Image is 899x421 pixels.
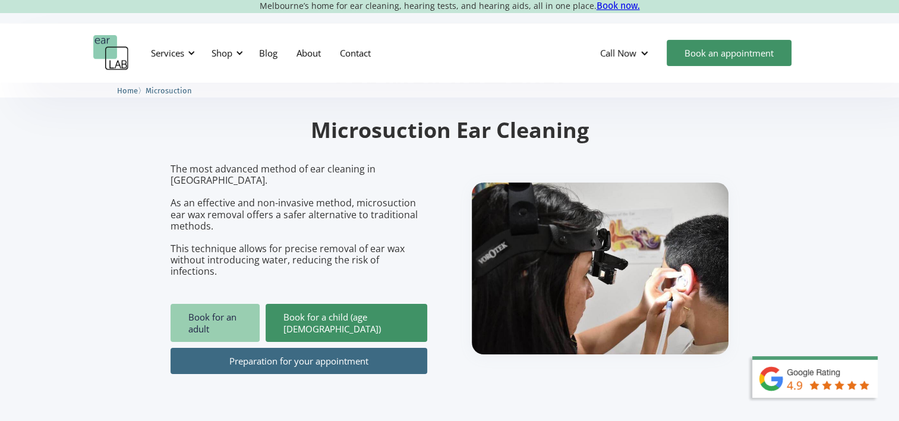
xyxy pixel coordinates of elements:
[117,86,138,95] span: Home
[212,47,232,59] div: Shop
[171,164,427,278] p: The most advanced method of ear cleaning in [GEOGRAPHIC_DATA]. As an effective and non-invasive m...
[287,36,330,70] a: About
[117,84,138,96] a: Home
[250,36,287,70] a: Blog
[144,35,198,71] div: Services
[600,47,636,59] div: Call Now
[591,35,661,71] div: Call Now
[171,348,427,374] a: Preparation for your appointment
[472,183,728,354] img: boy getting ear checked.
[171,117,729,144] h2: Microsuction Ear Cleaning
[151,47,184,59] div: Services
[146,86,192,95] span: Microsuction
[330,36,380,70] a: Contact
[667,40,791,66] a: Book an appointment
[146,84,192,96] a: Microsuction
[117,84,146,97] li: 〉
[204,35,247,71] div: Shop
[171,304,260,342] a: Book for an adult
[93,35,129,71] a: home
[266,304,427,342] a: Book for a child (age [DEMOGRAPHIC_DATA])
